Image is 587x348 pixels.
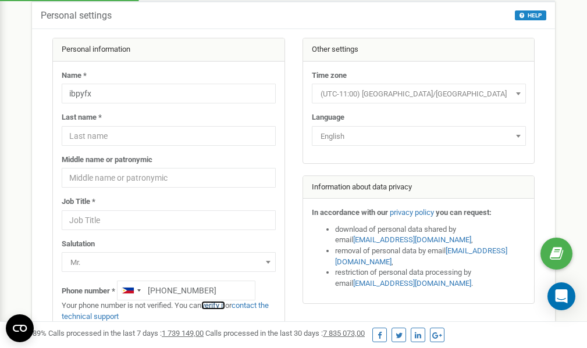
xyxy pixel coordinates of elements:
[303,38,535,62] div: Other settings
[62,70,87,81] label: Name *
[547,282,575,310] div: Open Intercom Messenger
[162,329,204,338] u: 1 739 149,00
[312,70,347,81] label: Time zone
[62,210,276,230] input: Job Title
[303,176,535,199] div: Information about data privacy
[316,86,522,102] span: (UTC-11:00) Pacific/Midway
[201,301,225,310] a: verify it
[62,300,276,322] p: Your phone number is not verified. You can or
[335,246,507,266] a: [EMAIL_ADDRESS][DOMAIN_NAME]
[515,10,546,20] button: HELP
[41,10,112,21] h5: Personal settings
[205,329,365,338] span: Calls processed in the last 30 days :
[6,314,34,342] button: Open CMP widget
[62,301,269,321] a: contact the technical support
[62,196,95,207] label: Job Title *
[390,208,434,217] a: privacy policy
[316,128,522,145] span: English
[62,252,276,272] span: Mr.
[62,126,276,146] input: Last name
[436,208,492,217] strong: you can request:
[323,329,365,338] u: 7 835 073,00
[53,38,284,62] div: Personal information
[62,155,152,166] label: Middle name or patronymic
[62,286,115,297] label: Phone number *
[118,281,144,300] div: Telephone country code
[62,239,95,250] label: Salutation
[117,281,255,300] input: +1-800-555-55-55
[312,126,526,146] span: English
[335,224,526,246] li: download of personal data shared by email ,
[312,84,526,103] span: (UTC-11:00) Pacific/Midway
[62,112,102,123] label: Last name *
[335,246,526,267] li: removal of personal data by email ,
[312,208,388,217] strong: In accordance with our
[48,329,204,338] span: Calls processed in the last 7 days :
[353,279,471,288] a: [EMAIL_ADDRESS][DOMAIN_NAME]
[312,112,344,123] label: Language
[62,84,276,103] input: Name
[66,254,272,271] span: Mr.
[353,235,471,244] a: [EMAIL_ADDRESS][DOMAIN_NAME]
[62,168,276,188] input: Middle name or patronymic
[335,267,526,289] li: restriction of personal data processing by email .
